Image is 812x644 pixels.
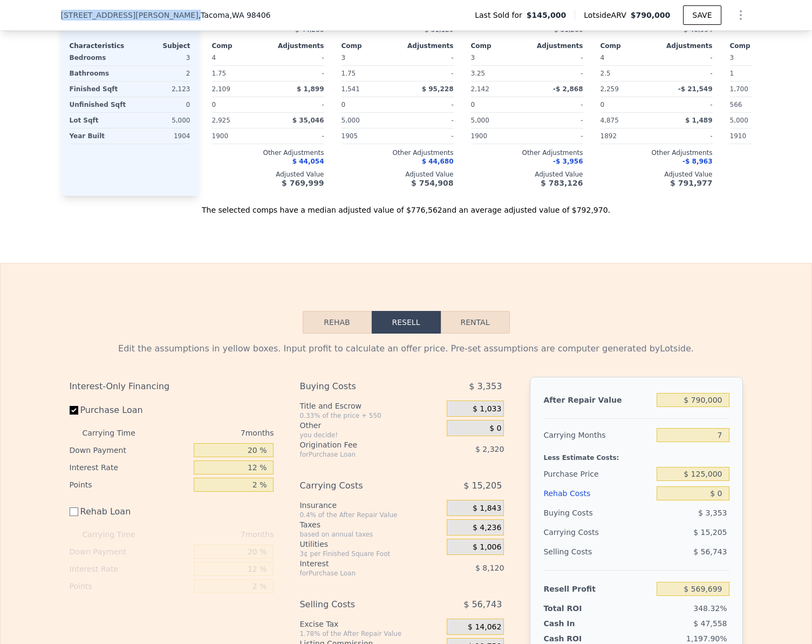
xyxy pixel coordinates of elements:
div: 1.75 [212,66,266,81]
span: $ 1,489 [685,117,712,124]
label: Purchase Loan [70,401,190,420]
span: 0 [342,101,346,109]
div: Carrying Months [543,425,652,445]
div: - [400,113,454,128]
div: Comp [601,42,657,50]
span: 5,000 [471,117,489,124]
div: Selling Costs [299,595,420,614]
span: 3 [471,54,475,62]
span: 2,109 [212,85,230,93]
span: 5,000 [342,117,360,124]
div: Other Adjustments [342,148,454,157]
div: Other Adjustments [601,148,713,157]
div: Down Payment [70,543,190,560]
span: 2,142 [471,85,489,93]
div: Selling Costs [543,542,652,561]
span: -$ 2,868 [553,85,583,93]
span: $790,000 [631,11,671,19]
div: Other Adjustments [212,148,324,157]
div: Less Estimate Costs: [543,445,729,464]
span: $ 8,120 [475,564,504,572]
span: 5,000 [730,117,748,124]
button: Rehab [303,311,372,334]
div: 1900 [212,128,266,144]
div: Adjusted Value [212,170,324,179]
div: Year Built [70,128,128,144]
span: 3 [342,54,346,62]
div: 1 [730,66,784,81]
div: 3.25 [471,66,525,81]
div: 0.33% of the price + 550 [299,411,442,420]
span: 3 [730,54,734,62]
div: - [659,66,713,81]
div: for Purchase Loan [299,569,420,578]
div: 5,000 [132,113,190,128]
span: $ 15,205 [463,476,502,496]
span: -$ 21,549 [678,85,713,93]
div: Adjusted Value [342,170,454,179]
div: Characteristics [70,42,130,50]
div: Adjusted Value [601,170,713,179]
span: [STREET_ADDRESS][PERSON_NAME] [61,10,199,21]
div: Total ROI [543,603,611,614]
span: Lotside ARV [584,10,630,21]
span: , Tacoma [199,10,271,21]
div: Comp [471,42,527,50]
div: 2 [132,66,190,81]
div: - [659,97,713,112]
div: Buying Costs [299,377,420,396]
div: Carrying Costs [543,523,611,542]
div: 7 months [157,424,274,442]
div: - [400,128,454,144]
span: 4 [212,54,216,62]
div: Finished Sqft [70,82,128,97]
div: you decide! [299,431,442,439]
span: $ 15,205 [693,528,727,537]
div: 1904 [132,128,190,144]
div: - [659,128,713,144]
span: -$ 3,956 [553,158,583,165]
div: 3 [132,50,190,65]
span: $ 3,353 [698,509,727,517]
span: $ 47,558 [693,619,727,628]
span: $ 35,046 [292,117,324,124]
span: $ 56,743 [463,595,502,614]
div: Insurance [299,500,442,511]
div: Cash In [543,618,611,629]
span: 1,541 [342,85,360,93]
label: Rehab Loan [70,502,190,521]
div: Bedrooms [70,50,128,65]
div: Purchase Price [543,464,652,484]
div: Points [70,578,190,595]
div: 1900 [471,128,525,144]
span: 0 [471,101,475,109]
span: $ 783,126 [541,179,583,187]
div: - [400,66,454,81]
div: Cash ROI [543,633,621,644]
div: Other Adjustments [471,148,583,157]
div: Other [299,420,442,431]
button: SAVE [683,5,721,25]
span: 0 [212,101,216,109]
div: Resell Profit [543,579,652,599]
div: Edit the assumptions in yellow boxes. Input profit to calculate an offer price. Pre-set assumptio... [70,342,743,355]
div: - [529,97,583,112]
span: 2,259 [601,85,619,93]
span: $ 1,033 [473,404,501,414]
span: $ 3,353 [469,377,502,396]
span: $ 44,054 [292,158,324,165]
div: After Repair Value [543,390,652,410]
div: 0.4% of the After Repair Value [299,511,442,519]
div: Comp [730,42,786,50]
span: $ 95,228 [422,85,454,93]
div: 2,123 [132,82,190,97]
div: Carrying Time [83,424,153,442]
div: - [270,97,324,112]
span: 348.32% [693,604,727,613]
div: Rehab Costs [543,484,652,503]
div: - [270,66,324,81]
div: The selected comps have a median adjusted value of $776,562 and an average adjusted value of $792... [61,196,752,215]
div: Comp [342,42,398,50]
div: - [270,50,324,65]
div: - [270,128,324,144]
